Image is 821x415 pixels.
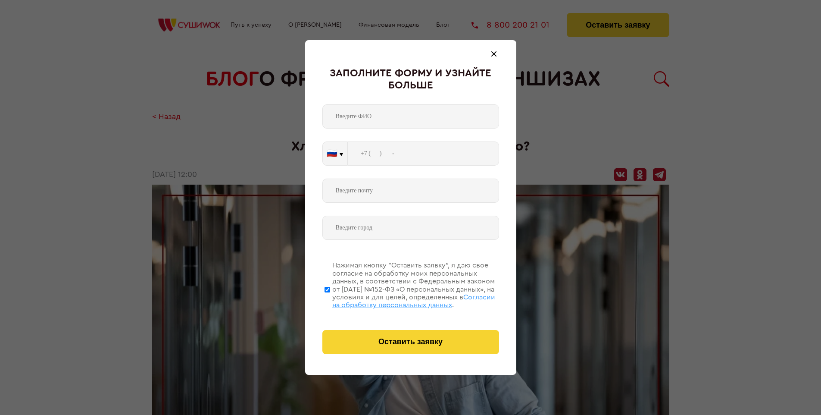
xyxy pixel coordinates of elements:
[323,142,347,165] button: 🇷🇺
[322,104,499,129] input: Введите ФИО
[322,179,499,203] input: Введите почту
[322,330,499,354] button: Оставить заявку
[332,294,495,308] span: Согласии на обработку персональных данных
[322,216,499,240] input: Введите город
[332,261,499,309] div: Нажимая кнопку “Оставить заявку”, я даю свое согласие на обработку моих персональных данных, в со...
[348,141,499,166] input: +7 (___) ___-____
[322,68,499,91] div: Заполните форму и узнайте больше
